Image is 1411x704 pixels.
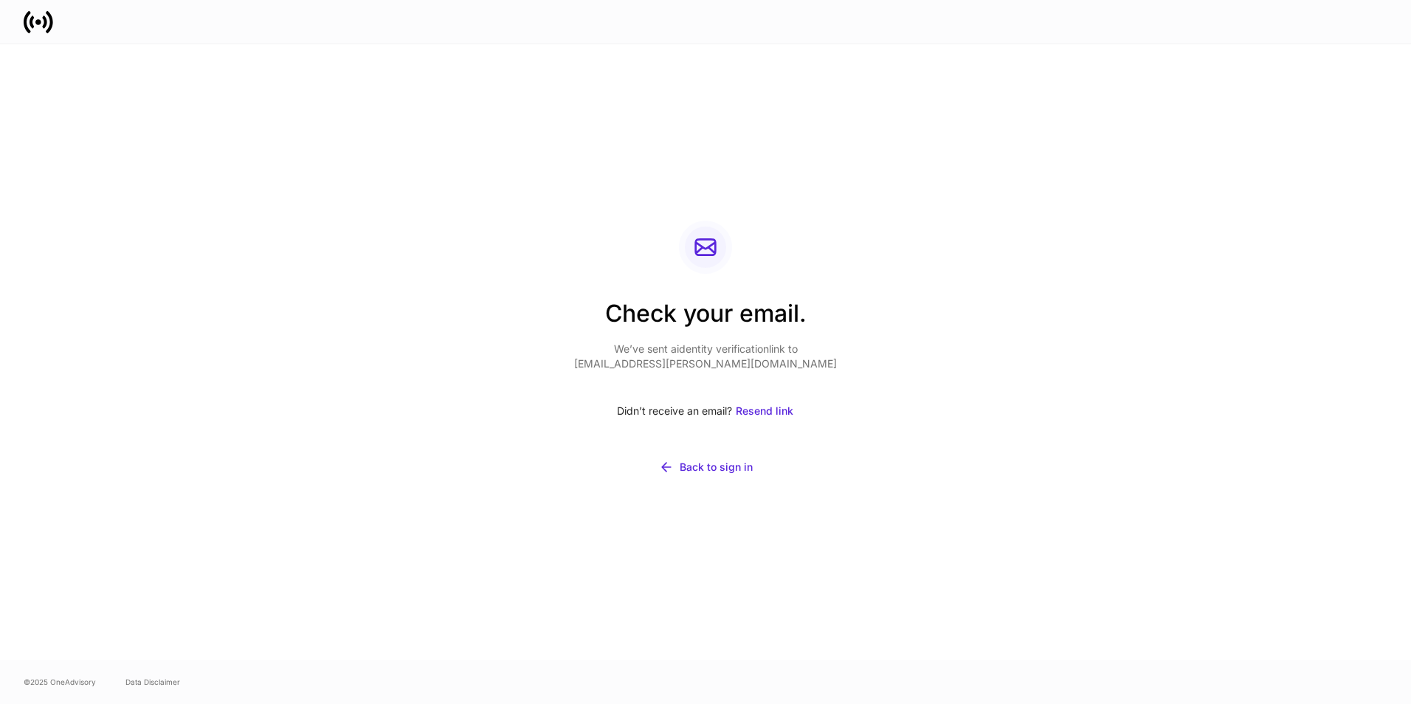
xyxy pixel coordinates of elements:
[574,395,837,427] div: Didn’t receive an email?
[24,676,96,688] span: © 2025 OneAdvisory
[574,297,837,342] h2: Check your email.
[574,342,837,371] p: We’ve sent a identity verification link to [EMAIL_ADDRESS][PERSON_NAME][DOMAIN_NAME]
[736,404,793,418] div: Resend link
[574,451,837,483] button: Back to sign in
[735,395,794,427] button: Resend link
[125,676,180,688] a: Data Disclaimer
[680,460,753,474] div: Back to sign in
